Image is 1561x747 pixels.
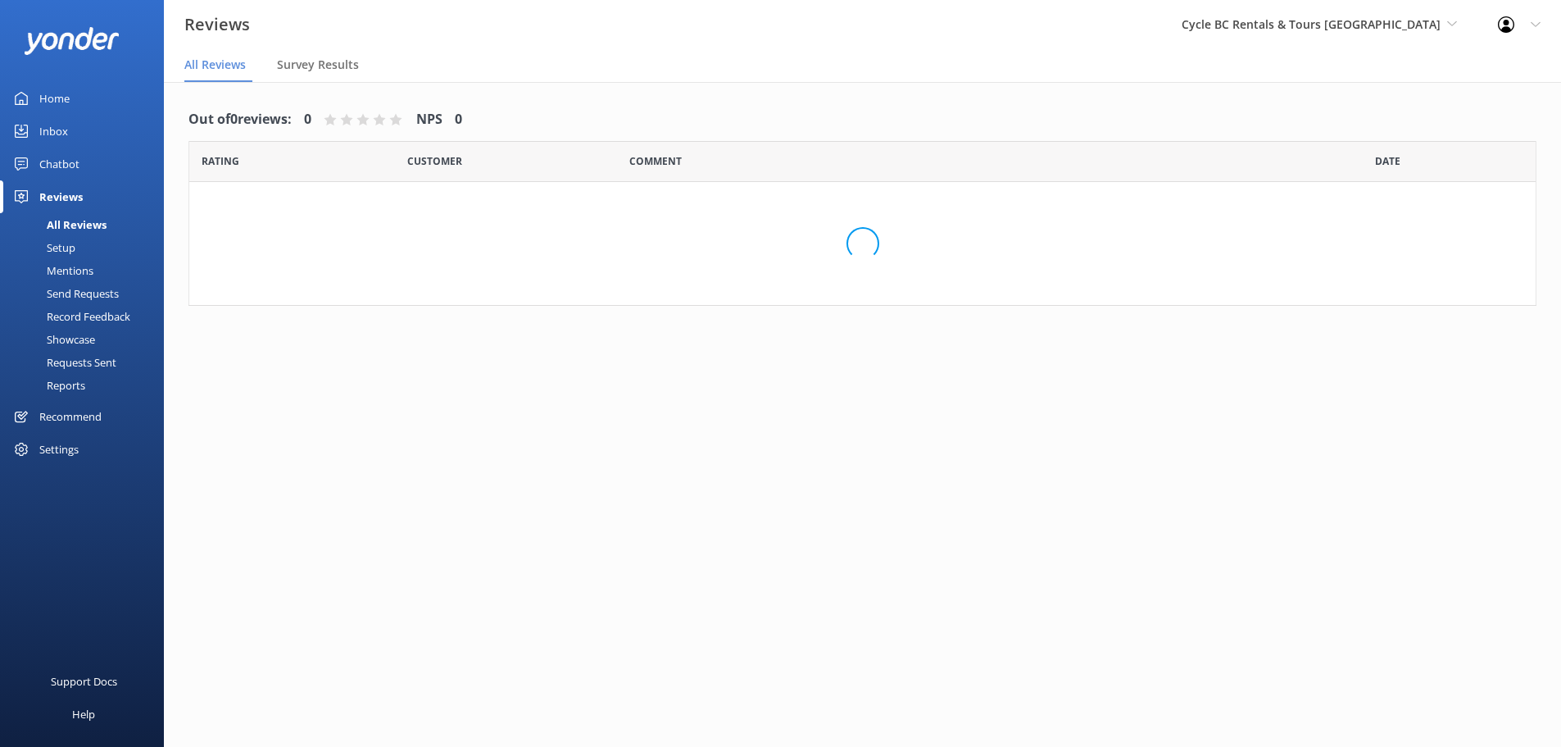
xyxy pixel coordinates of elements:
[10,374,164,397] a: Reports
[10,351,164,374] a: Requests Sent
[10,374,85,397] div: Reports
[39,115,68,148] div: Inbox
[184,57,246,73] span: All Reviews
[10,328,164,351] a: Showcase
[10,328,95,351] div: Showcase
[184,11,250,38] h3: Reviews
[39,148,79,180] div: Chatbot
[188,109,292,130] h4: Out of 0 reviews:
[304,109,311,130] h4: 0
[39,82,70,115] div: Home
[10,236,75,259] div: Setup
[51,665,117,698] div: Support Docs
[10,236,164,259] a: Setup
[10,213,164,236] a: All Reviews
[416,109,442,130] h4: NPS
[629,153,682,169] span: Question
[1182,16,1441,32] span: Cycle BC Rentals & Tours [GEOGRAPHIC_DATA]
[10,305,164,328] a: Record Feedback
[10,351,116,374] div: Requests Sent
[407,153,462,169] span: Date
[39,180,83,213] div: Reviews
[25,27,119,54] img: yonder-white-logo.png
[10,259,164,282] a: Mentions
[1375,153,1400,169] span: Date
[202,153,239,169] span: Date
[10,305,130,328] div: Record Feedback
[72,698,95,731] div: Help
[10,213,107,236] div: All Reviews
[10,259,93,282] div: Mentions
[39,433,79,466] div: Settings
[39,400,102,433] div: Recommend
[455,109,462,130] h4: 0
[10,282,164,305] a: Send Requests
[10,282,119,305] div: Send Requests
[277,57,359,73] span: Survey Results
